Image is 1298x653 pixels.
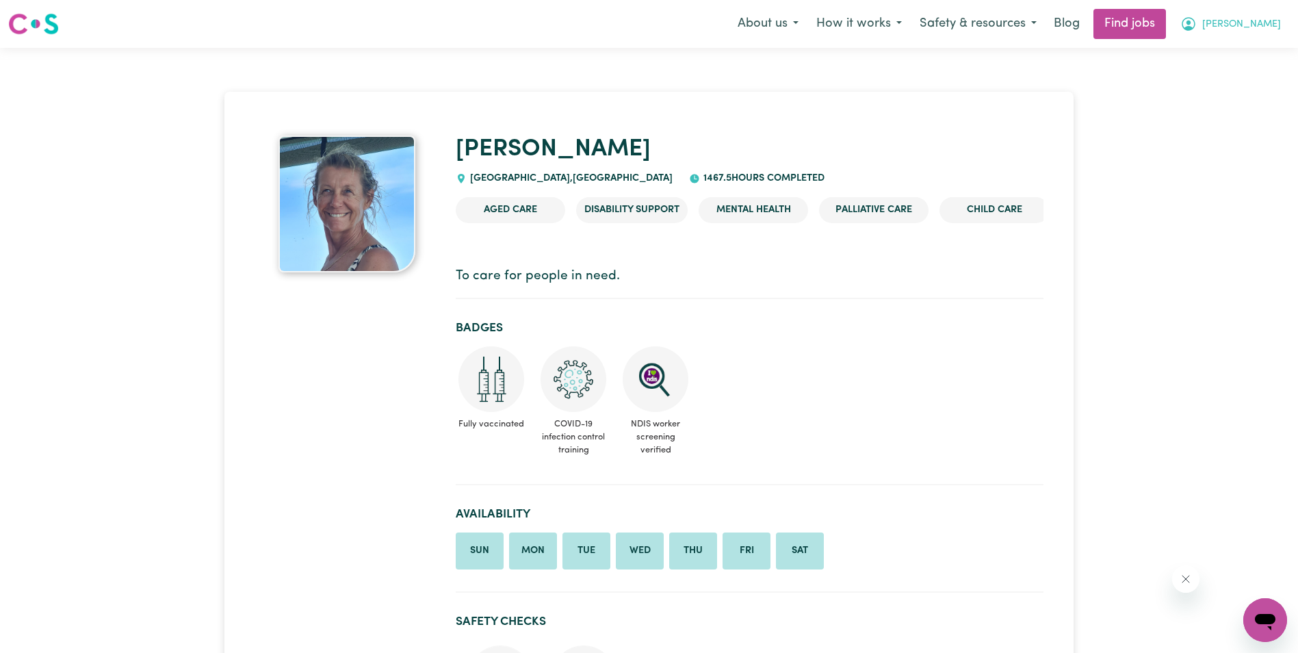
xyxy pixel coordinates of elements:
[776,533,824,569] li: Available on Saturday
[807,10,911,38] button: How it works
[1202,17,1281,32] span: [PERSON_NAME]
[699,197,808,223] li: Mental Health
[456,197,565,223] li: Aged Care
[562,533,610,569] li: Available on Tuesday
[8,8,59,40] a: Careseekers logo
[509,533,557,569] li: Available on Monday
[8,12,59,36] img: Careseekers logo
[456,412,527,436] span: Fully vaccinated
[1172,565,1199,593] iframe: Close message
[576,197,688,223] li: Disability Support
[911,10,1046,38] button: Safety & resources
[669,533,717,569] li: Available on Thursday
[456,267,1043,287] p: To care for people in need.
[456,138,651,162] a: [PERSON_NAME]
[819,197,929,223] li: Palliative care
[456,615,1043,629] h2: Safety Checks
[1171,10,1290,38] button: My Account
[541,346,606,412] img: CS Academy: COVID-19 Infection Control Training course completed
[538,412,609,463] span: COVID-19 infection control training
[456,507,1043,522] h2: Availability
[467,173,673,183] span: [GEOGRAPHIC_DATA] , [GEOGRAPHIC_DATA]
[700,173,825,183] span: 1467.5 hours completed
[456,533,504,569] li: Available on Sunday
[456,321,1043,335] h2: Badges
[616,533,664,569] li: Available on Wednesday
[1093,9,1166,39] a: Find jobs
[255,136,439,272] a: Silvia's profile picture'
[723,533,770,569] li: Available on Friday
[8,10,83,21] span: Need any help?
[458,346,524,412] img: Care and support worker has received 2 doses of COVID-19 vaccine
[1243,598,1287,642] iframe: Button to launch messaging window
[620,412,691,463] span: NDIS worker screening verified
[729,10,807,38] button: About us
[278,136,415,272] img: Silvia
[939,197,1049,223] li: Child care
[623,346,688,412] img: NDIS Worker Screening Verified
[1046,9,1088,39] a: Blog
